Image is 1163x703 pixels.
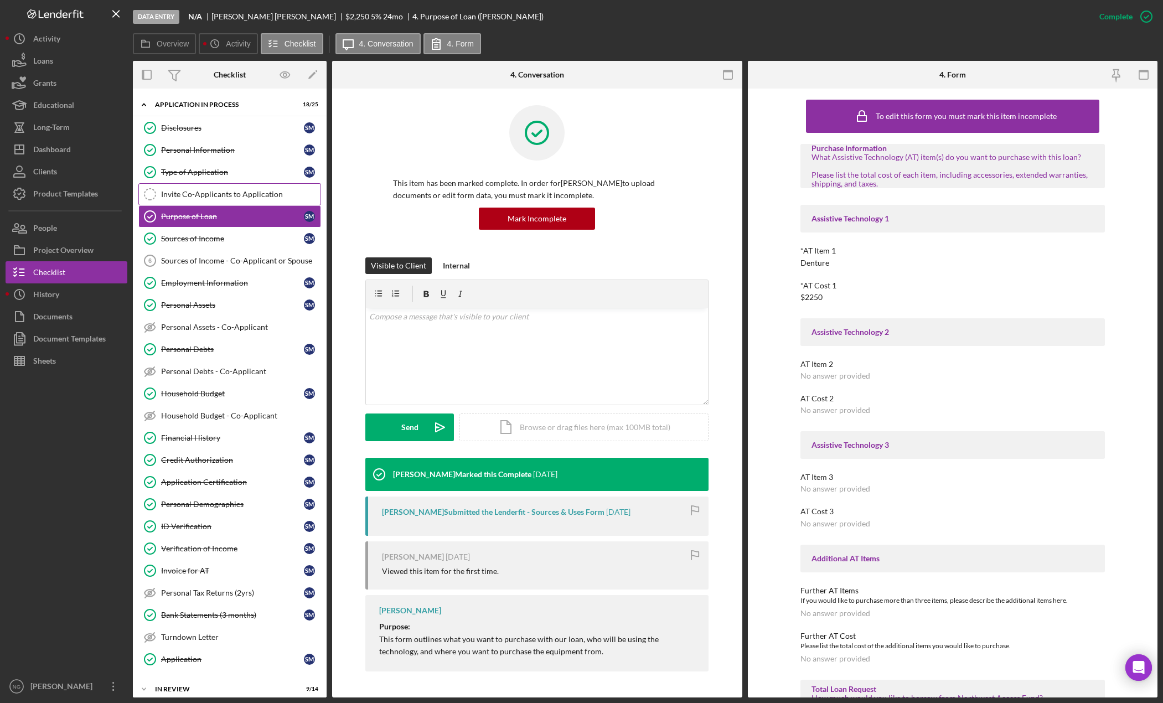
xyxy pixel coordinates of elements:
[33,94,74,119] div: Educational
[138,338,321,360] a: Personal DebtsSM
[304,521,315,532] div: S M
[800,507,1105,516] div: AT Cost 3
[6,217,127,239] a: People
[412,12,544,21] div: 4. Purpose of Loan ([PERSON_NAME])
[800,586,1105,595] div: Further AT Items
[157,39,189,48] label: Overview
[161,433,304,442] div: Financial History
[138,272,321,294] a: Employment InformationSM
[304,144,315,156] div: S M
[161,146,304,154] div: Personal Information
[383,12,403,21] div: 24 mo
[304,277,315,288] div: S M
[304,122,315,133] div: S M
[6,161,127,183] button: Clients
[28,675,100,700] div: [PERSON_NAME]
[138,183,321,205] a: Invite Co-Applicants to Application
[6,328,127,350] button: Document Templates
[6,239,127,261] a: Project Overview
[800,632,1105,640] div: Further AT Cost
[800,394,1105,403] div: AT Cost 2
[800,473,1105,482] div: AT Item 3
[138,604,321,626] a: Bank Statements (3 months)SM
[261,33,323,54] button: Checklist
[6,350,127,372] button: Sheets
[811,214,1094,223] div: Assistive Technology 1
[304,432,315,443] div: S M
[379,622,410,631] strong: Purpose:
[382,552,444,561] div: [PERSON_NAME]
[138,139,321,161] a: Personal InformationSM
[393,470,531,479] div: [PERSON_NAME] Marked this Complete
[304,587,315,598] div: S M
[138,626,321,648] a: Turndown Letter
[533,470,557,479] time: 2025-09-04 16:27
[1125,654,1152,681] div: Open Intercom Messenger
[6,116,127,138] a: Long-Term
[1099,6,1133,28] div: Complete
[161,566,304,575] div: Invoice for AT
[33,328,106,353] div: Document Templates
[365,413,454,441] button: Send
[161,212,304,221] div: Purpose of Loan
[365,257,432,274] button: Visible to Client
[148,257,152,264] tspan: 6
[33,183,98,208] div: Product Templates
[6,72,127,94] button: Grants
[800,259,829,267] div: Denture
[138,294,321,316] a: Personal AssetsSM
[138,382,321,405] a: Household BudgetSM
[138,161,321,183] a: Type of ApplicationSM
[304,299,315,311] div: S M
[161,611,304,619] div: Bank Statements (3 months)
[423,33,481,54] button: 4. Form
[304,499,315,510] div: S M
[155,101,291,108] div: Application In Process
[382,567,499,576] div: Viewed this item for the first time.
[800,371,870,380] div: No answer provided
[6,306,127,328] button: Documents
[6,283,127,306] a: History
[6,94,127,116] button: Educational
[800,609,870,618] div: No answer provided
[446,552,470,561] time: 2025-09-03 05:55
[304,543,315,554] div: S M
[285,39,316,48] label: Checklist
[811,694,1094,702] div: How much would you like to borrow from Northwest Access Fund?
[138,228,321,250] a: Sources of IncomeSM
[6,183,127,205] button: Product Templates
[443,257,470,274] div: Internal
[188,12,202,21] b: N/A
[437,257,475,274] button: Internal
[382,508,604,516] div: [PERSON_NAME] Submitted the Lenderfit - Sources & Uses Form
[811,685,1094,694] div: Total Loan Request
[138,449,321,471] a: Credit AuthorizationSM
[379,633,697,658] p: This form outlines what you want to purchase with our loan, who will be using the technology, and...
[161,588,304,597] div: Personal Tax Returns (2yrs)
[304,477,315,488] div: S M
[1088,6,1157,28] button: Complete
[161,301,304,309] div: Personal Assets
[138,360,321,382] a: Personal Debts - Co-Applicant
[606,508,630,516] time: 2025-09-03 05:58
[304,565,315,576] div: S M
[304,211,315,222] div: S M
[33,350,56,375] div: Sheets
[138,471,321,493] a: Application CertificationSM
[304,609,315,621] div: S M
[138,405,321,427] a: Household Budget - Co-Applicant
[876,112,1057,121] div: To edit this form you must mark this item incomplete
[133,10,179,24] div: Data Entry
[800,406,870,415] div: No answer provided
[6,50,127,72] a: Loans
[161,500,304,509] div: Personal Demographics
[161,345,304,354] div: Personal Debts
[811,144,1094,153] div: Purchase Information
[304,344,315,355] div: S M
[939,70,966,79] div: 4. Form
[6,261,127,283] a: Checklist
[800,360,1105,369] div: AT Item 2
